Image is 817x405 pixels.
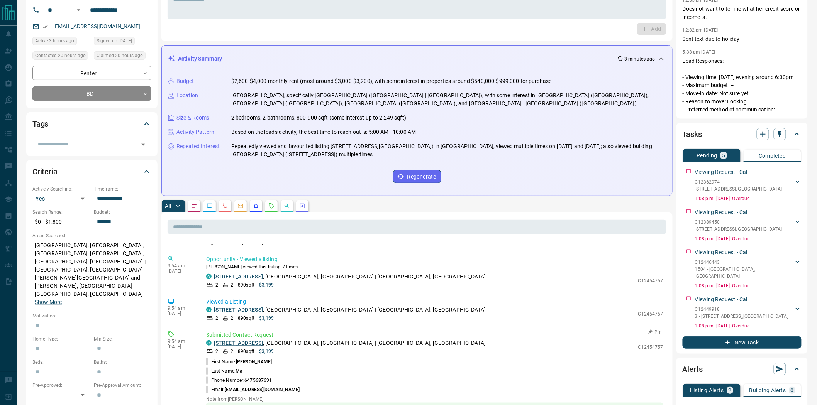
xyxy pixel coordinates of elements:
[32,336,90,343] p: Home Type:
[32,115,151,133] div: Tags
[393,170,441,183] button: Regenerate
[695,282,802,289] p: 1:08 p.m. [DATE] - Overdue
[695,306,788,313] p: C12449918
[695,219,782,226] p: C12389450
[683,57,802,114] p: Lead Responses: - Viewing time: [DATE] evening around 6:30pm - Maximum budget: -- - Move-in date:...
[214,307,263,313] a: [STREET_ADDRESS]
[94,359,151,366] p: Baths:
[53,23,141,29] a: [EMAIL_ADDRESS][DOMAIN_NAME]
[168,339,195,344] p: 9:54 am
[695,248,749,256] p: Viewing Request - Call
[729,388,732,393] p: 2
[165,203,171,209] p: All
[231,348,233,355] p: 2
[191,203,197,209] svg: Notes
[238,348,254,355] p: 890 sqft
[638,277,663,284] p: C12454757
[168,311,195,316] p: [DATE]
[231,91,666,108] p: [GEOGRAPHIC_DATA], specifically [GEOGRAPHIC_DATA] ([GEOGRAPHIC_DATA] | [GEOGRAPHIC_DATA]), with s...
[168,263,195,268] p: 9:54 am
[168,344,195,349] p: [DATE]
[695,235,802,242] p: 1:08 p.m. [DATE] - Overdue
[32,165,58,178] h2: Criteria
[231,282,233,289] p: 2
[231,142,666,159] p: Repeatedly viewed and favourited listing [STREET_ADDRESS][GEOGRAPHIC_DATA]) in [GEOGRAPHIC_DATA],...
[176,91,198,100] p: Location
[214,273,263,280] a: [STREET_ADDRESS]
[231,114,406,122] p: 2 bedrooms, 2 bathrooms, 800-900 sqft (some interest up to 2,249 sqft)
[97,37,132,45] span: Signed up [DATE]
[238,315,254,322] p: 890 sqft
[168,268,195,274] p: [DATE]
[259,315,274,322] p: $3,199
[214,339,486,347] p: , [GEOGRAPHIC_DATA], [GEOGRAPHIC_DATA] | [GEOGRAPHIC_DATA], [GEOGRAPHIC_DATA]
[32,118,48,130] h2: Tags
[94,37,151,47] div: Wed Nov 11 2020
[231,128,416,136] p: Based on the lead's activity, the best time to reach out is: 5:00 AM - 10:00 AM
[215,315,218,322] p: 2
[206,263,663,270] p: [PERSON_NAME] viewed this listing 7 times
[206,307,212,312] div: condos.ca
[206,397,663,402] p: Note from [PERSON_NAME]
[206,298,663,306] p: Viewed a Listing
[222,203,228,209] svg: Calls
[759,153,786,159] p: Completed
[638,310,663,317] p: C12454757
[206,358,272,365] p: First Name:
[32,382,90,389] p: Pre-Approved:
[695,226,782,233] p: [STREET_ADDRESS] , [GEOGRAPHIC_DATA]
[206,386,300,393] p: Email:
[225,387,300,392] span: [EMAIL_ADDRESS][DOMAIN_NAME]
[231,77,552,85] p: $2,600-$4,000 monthly rent (most around $3,000-$3,200), with some interest in properties around $...
[695,322,802,329] p: 1:08 p.m. [DATE] - Overdue
[138,139,149,150] button: Open
[168,305,195,311] p: 9:54 am
[32,312,151,319] p: Motivation:
[35,52,86,59] span: Contacted 20 hours ago
[695,217,802,234] div: C12389450[STREET_ADDRESS],[GEOGRAPHIC_DATA]
[206,377,272,384] p: Phone Number:
[206,368,242,375] p: Last Name:
[32,192,90,205] div: Yes
[625,56,655,62] p: 3 minutes ago
[683,336,802,349] button: New Task
[284,203,290,209] svg: Opportunities
[94,51,151,62] div: Sun Oct 12 2025
[697,153,717,158] p: Pending
[207,203,213,209] svg: Lead Browsing Activity
[176,114,210,122] p: Size & Rooms
[695,195,802,202] p: 1:08 p.m. [DATE] - Overdue
[695,186,782,192] p: [STREET_ADDRESS] , [GEOGRAPHIC_DATA]
[253,203,259,209] svg: Listing Alerts
[722,153,725,158] p: 5
[32,162,151,181] div: Criteria
[695,304,802,321] div: C124499183 - [STREET_ADDRESS],[GEOGRAPHIC_DATA]
[94,209,151,216] p: Budget:
[42,24,48,29] svg: Email Verified
[215,282,218,289] p: 2
[206,255,663,263] p: Opportunity - Viewed a listing
[32,239,151,309] p: [GEOGRAPHIC_DATA], [GEOGRAPHIC_DATA], [GEOGRAPHIC_DATA], [GEOGRAPHIC_DATA], [GEOGRAPHIC_DATA], [G...
[214,340,263,346] a: [STREET_ADDRESS]
[299,203,305,209] svg: Agent Actions
[35,298,62,306] button: Show More
[695,313,788,320] p: 3 - [STREET_ADDRESS] , [GEOGRAPHIC_DATA]
[231,315,233,322] p: 2
[32,186,90,192] p: Actively Searching:
[268,203,275,209] svg: Requests
[32,209,90,216] p: Search Range:
[178,55,222,63] p: Activity Summary
[32,86,151,101] div: TBD
[168,52,666,66] div: Activity Summary3 minutes ago
[214,273,486,281] p: , [GEOGRAPHIC_DATA], [GEOGRAPHIC_DATA] | [GEOGRAPHIC_DATA], [GEOGRAPHIC_DATA]
[749,388,786,393] p: Building Alerts
[206,274,212,279] div: condos.ca
[683,360,802,378] div: Alerts
[236,368,242,374] span: Ma
[206,331,663,339] p: Submitted Contact Request
[259,282,274,289] p: $3,199
[32,232,151,239] p: Areas Searched:
[683,363,703,375] h2: Alerts
[683,35,802,43] p: Sent text due to holiday
[215,348,218,355] p: 2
